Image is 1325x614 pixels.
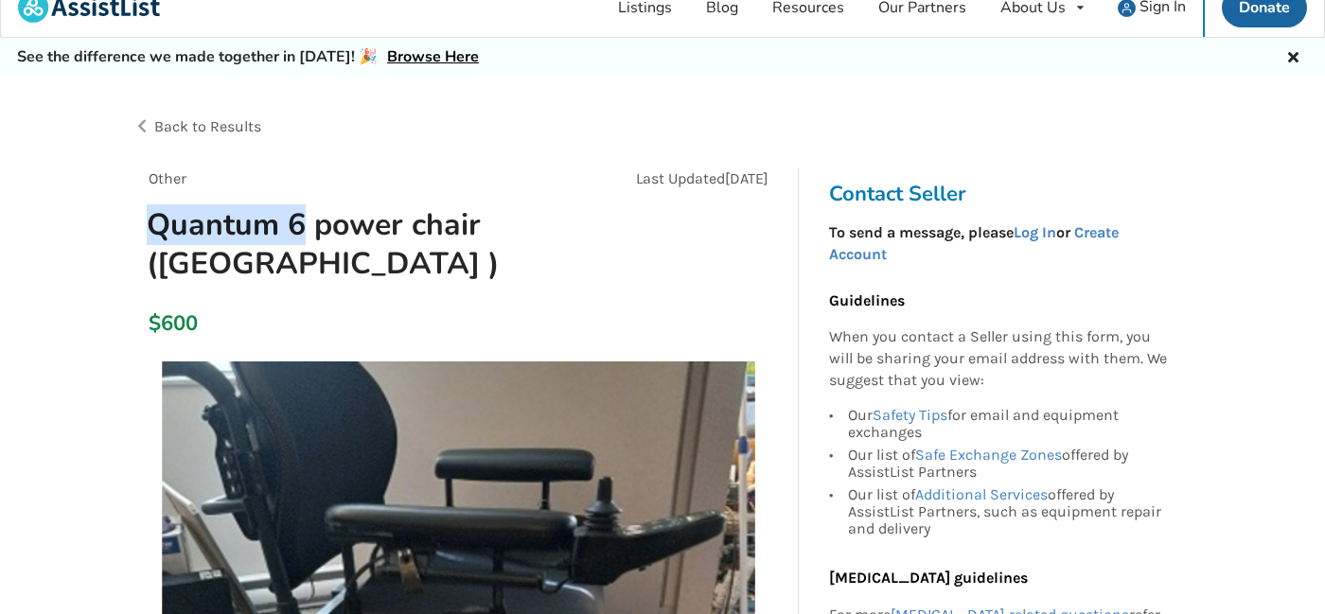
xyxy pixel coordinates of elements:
[829,181,1177,207] h3: Contact Seller
[829,291,905,309] b: Guidelines
[848,483,1168,537] div: Our list of offered by AssistList Partners, such as equipment repair and delivery
[387,46,479,67] a: Browse Here
[848,407,1168,444] div: Our for email and equipment exchanges
[829,569,1028,587] b: [MEDICAL_DATA] guidelines
[132,205,579,283] h1: Quantum 6 power chair ([GEOGRAPHIC_DATA] )
[636,169,725,187] span: Last Updated
[725,169,768,187] span: [DATE]
[848,444,1168,483] div: Our list of offered by AssistList Partners
[915,446,1062,464] a: Safe Exchange Zones
[829,223,1119,263] a: Create Account
[17,47,479,67] h5: See the difference we made together in [DATE]! 🎉
[1014,223,1056,241] a: Log In
[829,326,1168,392] p: When you contact a Seller using this form, you will be sharing your email address with them. We s...
[149,169,186,187] span: Other
[149,310,159,337] div: $600
[829,223,1119,263] strong: To send a message, please or
[873,406,947,424] a: Safety Tips
[915,485,1048,503] a: Additional Services
[154,117,261,135] span: Back to Results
